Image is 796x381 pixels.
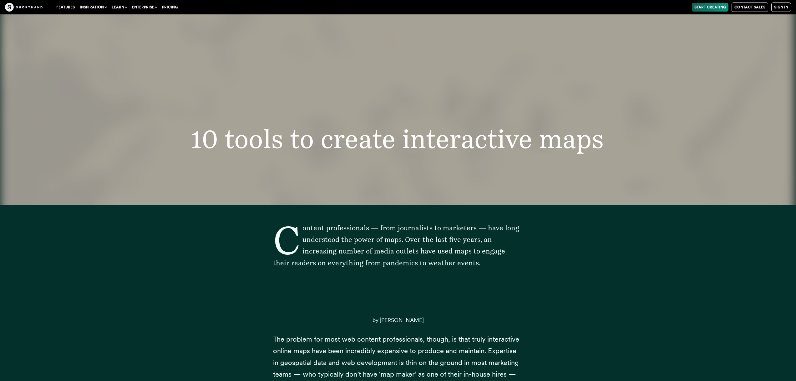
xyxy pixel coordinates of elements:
[129,3,160,12] button: Enterprise
[273,314,523,326] p: by [PERSON_NAME]
[160,3,180,12] a: Pricing
[54,3,77,12] a: Features
[732,3,768,12] a: Contact Sales
[692,3,728,12] a: Start Creating
[5,3,43,12] img: The Craft
[77,3,109,12] button: Inspiration
[771,3,791,12] a: Sign in
[109,3,129,12] button: Learn
[169,126,627,152] h1: 10 tools to create interactive maps
[273,224,519,267] span: Content professionals — from journalists to marketers — have long understood the power of maps. O...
